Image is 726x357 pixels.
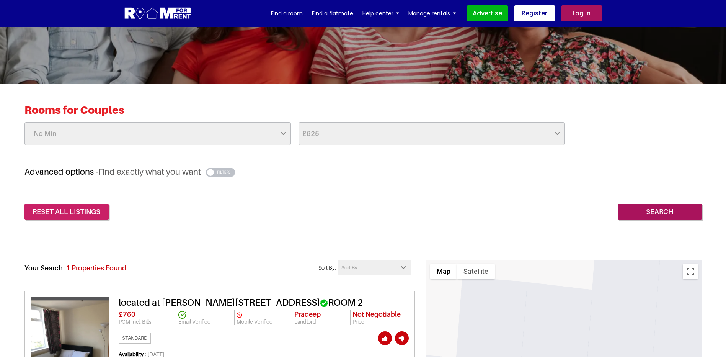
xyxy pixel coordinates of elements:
[24,204,109,220] a: reset all listings
[312,8,353,19] a: Find a flatmate
[320,299,328,307] img: correct
[683,264,698,279] button: Toggle fullscreen view
[430,264,457,279] button: Show street map
[271,8,303,19] a: Find a room
[24,167,702,177] h3: Advanced options -
[119,297,409,308] h3: located at [PERSON_NAME][STREET_ADDRESS] ROOM 2
[352,310,401,318] span: Not Negotiable
[178,311,186,319] img: card-verified
[119,333,151,344] span: Standard
[514,5,555,21] a: Register
[467,5,508,21] a: Advertise
[66,264,126,272] span: 1 Properties Found
[618,204,702,220] input: Search
[98,167,201,177] span: Find exactly what you want
[24,260,126,272] h4: Your Search :
[457,264,495,279] button: Show satellite imagery
[178,319,232,325] p: Email Verified
[119,310,135,318] span: £760
[294,319,348,325] p: Landlord
[124,7,192,21] img: Logo for Room for Rent, featuring a welcoming design with a house icon and modern typography
[362,8,399,19] a: Help center
[237,312,242,318] img: card-verified
[237,319,290,325] p: Mobile Verified
[313,264,338,272] label: Sort By:
[561,5,602,21] a: Log in
[119,319,175,325] p: PCM Incl. Bills
[408,8,456,19] a: Manage rentals
[352,319,407,325] p: Price
[24,103,702,122] h2: Rooms for Couples
[294,310,321,318] span: Pradeep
